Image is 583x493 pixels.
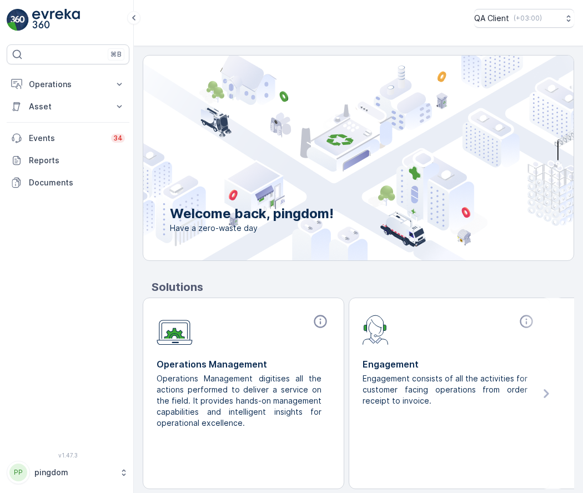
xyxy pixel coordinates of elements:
p: ⌘B [110,50,122,59]
p: Operations Management digitises all the actions performed to deliver a service on the field. It p... [157,373,321,429]
p: pingdom [34,467,114,478]
img: city illustration [93,56,574,260]
a: Events34 [7,127,129,149]
div: PP [9,464,27,481]
p: Solutions [152,279,574,295]
p: QA Client [474,13,509,24]
button: Operations [7,73,129,95]
img: module-icon [363,314,389,345]
button: Asset [7,95,129,118]
span: v 1.47.3 [7,452,129,459]
button: PPpingdom [7,461,129,484]
p: Welcome back, pingdom! [170,205,334,223]
button: QA Client(+03:00) [474,9,574,28]
a: Documents [7,172,129,194]
a: Reports [7,149,129,172]
p: Engagement [363,358,536,371]
img: logo [7,9,29,31]
p: Operations Management [157,358,330,371]
p: Engagement consists of all the activities for customer facing operations from order receipt to in... [363,373,527,406]
p: Asset [29,101,107,112]
img: module-icon [157,314,193,345]
p: ( +03:00 ) [514,14,542,23]
p: Reports [29,155,125,166]
p: Events [29,133,104,144]
p: Documents [29,177,125,188]
p: Operations [29,79,107,90]
p: 34 [113,134,123,143]
img: logo_light-DOdMpM7g.png [32,9,80,31]
span: Have a zero-waste day [170,223,334,234]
